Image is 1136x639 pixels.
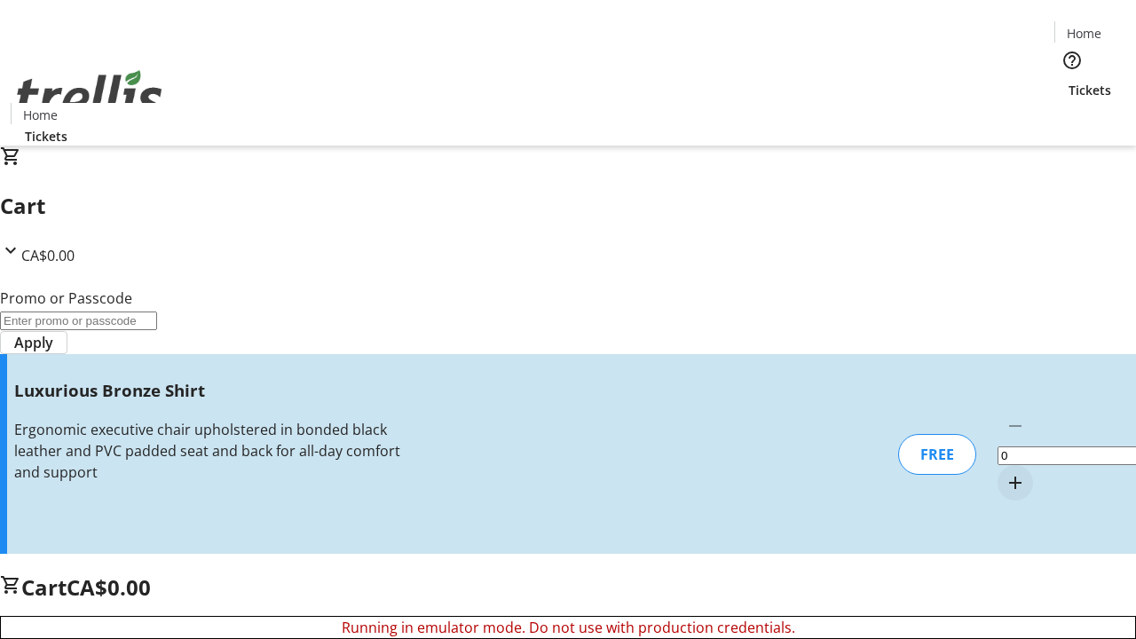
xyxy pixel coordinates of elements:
[898,434,976,475] div: FREE
[14,419,402,483] div: Ergonomic executive chair upholstered in bonded black leather and PVC padded seat and back for al...
[1054,43,1090,78] button: Help
[14,332,53,353] span: Apply
[11,51,169,139] img: Orient E2E Organization Z0BCHeyFmL's Logo
[21,246,75,265] span: CA$0.00
[1069,81,1111,99] span: Tickets
[25,127,67,146] span: Tickets
[14,378,402,403] h3: Luxurious Bronze Shirt
[11,127,82,146] a: Tickets
[67,572,151,602] span: CA$0.00
[1054,99,1090,135] button: Cart
[1055,24,1112,43] a: Home
[1067,24,1101,43] span: Home
[1054,81,1125,99] a: Tickets
[23,106,58,124] span: Home
[998,465,1033,501] button: Increment by one
[12,106,68,124] a: Home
